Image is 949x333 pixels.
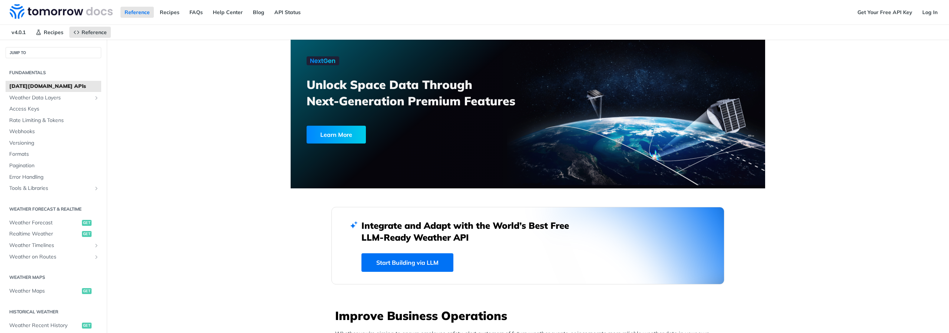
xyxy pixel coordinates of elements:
a: Get Your Free API Key [853,7,916,18]
span: Weather Data Layers [9,94,92,102]
button: Show subpages for Tools & Libraries [93,185,99,191]
a: Rate Limiting & Tokens [6,115,101,126]
img: NextGen [307,56,339,65]
a: Reference [120,7,154,18]
img: Tomorrow.io Weather API Docs [10,4,113,19]
h2: Fundamentals [6,69,101,76]
span: get [82,323,92,329]
a: Start Building via LLM [361,253,453,272]
a: Recipes [32,27,67,38]
span: Weather Recent History [9,322,80,329]
h2: Weather Forecast & realtime [6,206,101,212]
a: Learn More [307,126,490,144]
span: Pagination [9,162,99,169]
span: v4.0.1 [7,27,30,38]
h2: Historical Weather [6,309,101,315]
a: Blog [249,7,268,18]
a: [DATE][DOMAIN_NAME] APIs [6,81,101,92]
a: Tools & LibrariesShow subpages for Tools & Libraries [6,183,101,194]
a: FAQs [185,7,207,18]
span: Weather Timelines [9,242,92,249]
a: Pagination [6,160,101,171]
span: get [82,220,92,226]
span: Reference [82,29,107,36]
a: Formats [6,149,101,160]
span: Webhooks [9,128,99,135]
h3: Unlock Space Data Through Next-Generation Premium Features [307,76,536,109]
a: Help Center [209,7,247,18]
span: Tools & Libraries [9,185,92,192]
button: Show subpages for Weather Timelines [93,243,99,248]
span: [DATE][DOMAIN_NAME] APIs [9,83,99,90]
a: Error Handling [6,172,101,183]
span: Realtime Weather [9,230,80,238]
a: Access Keys [6,103,101,115]
button: Show subpages for Weather on Routes [93,254,99,260]
h3: Improve Business Operations [335,307,724,324]
button: Show subpages for Weather Data Layers [93,95,99,101]
span: Weather Forecast [9,219,80,227]
a: Reference [69,27,111,38]
div: Learn More [307,126,366,144]
span: Formats [9,151,99,158]
span: get [82,231,92,237]
span: Error Handling [9,174,99,181]
a: Versioning [6,138,101,149]
span: Versioning [9,139,99,147]
a: Weather Recent Historyget [6,320,101,331]
a: Recipes [156,7,183,18]
a: Weather TimelinesShow subpages for Weather Timelines [6,240,101,251]
h2: Integrate and Adapt with the World’s Best Free LLM-Ready Weather API [361,220,580,243]
a: Webhooks [6,126,101,137]
a: Weather Data LayersShow subpages for Weather Data Layers [6,92,101,103]
h2: Weather Maps [6,274,101,281]
a: API Status [270,7,305,18]
span: Weather on Routes [9,253,92,261]
a: Realtime Weatherget [6,228,101,240]
span: Access Keys [9,105,99,113]
a: Log In [918,7,942,18]
a: Weather Forecastget [6,217,101,228]
span: Rate Limiting & Tokens [9,117,99,124]
button: JUMP TO [6,47,101,58]
a: Weather Mapsget [6,286,101,297]
a: Weather on RoutesShow subpages for Weather on Routes [6,251,101,263]
span: Recipes [44,29,63,36]
span: Weather Maps [9,287,80,295]
span: get [82,288,92,294]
